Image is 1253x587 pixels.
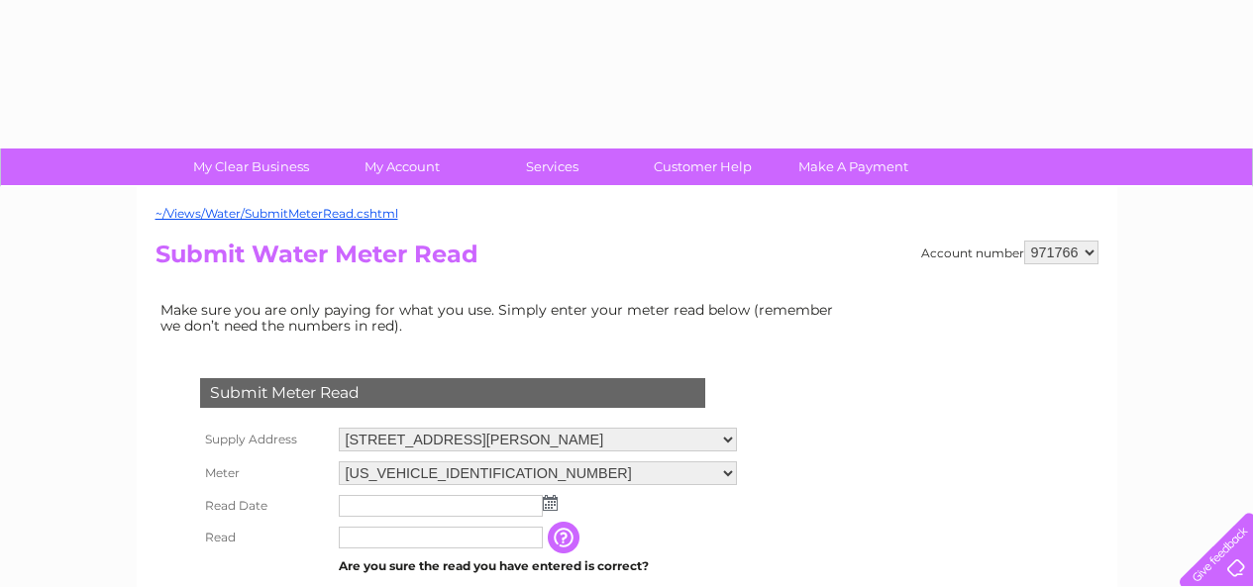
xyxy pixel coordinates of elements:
[195,522,334,553] th: Read
[200,378,705,408] div: Submit Meter Read
[548,522,583,553] input: Information
[320,148,483,185] a: My Account
[543,495,558,511] img: ...
[156,206,398,221] a: ~/Views/Water/SubmitMeterRead.cshtml
[921,241,1098,264] div: Account number
[470,148,634,185] a: Services
[334,553,742,579] td: Are you sure the read you have entered is correct?
[772,148,935,185] a: Make A Payment
[195,490,334,522] th: Read Date
[195,423,334,456] th: Supply Address
[195,456,334,490] th: Meter
[169,148,333,185] a: My Clear Business
[156,241,1098,278] h2: Submit Water Meter Read
[156,297,849,339] td: Make sure you are only paying for what you use. Simply enter your meter read below (remember we d...
[621,148,784,185] a: Customer Help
